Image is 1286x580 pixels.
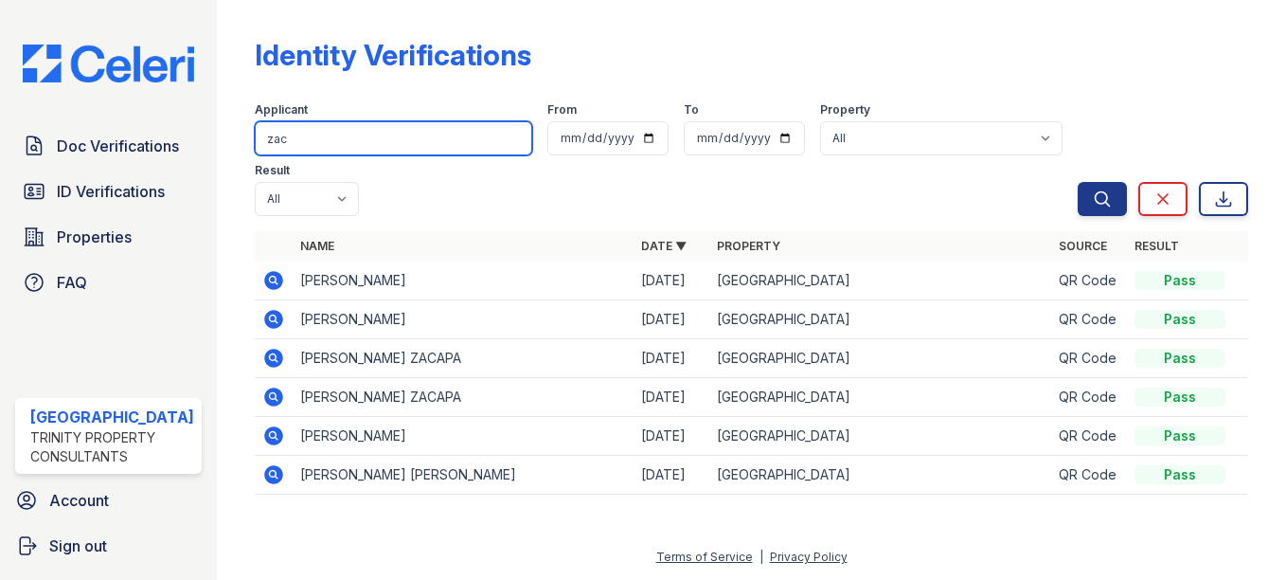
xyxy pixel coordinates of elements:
td: [GEOGRAPHIC_DATA] [709,378,1051,417]
td: [GEOGRAPHIC_DATA] [709,456,1051,495]
div: Pass [1134,349,1225,368]
div: Pass [1134,271,1225,290]
div: [GEOGRAPHIC_DATA] [30,406,194,428]
td: QR Code [1051,417,1127,456]
a: Name [300,239,334,253]
a: Privacy Policy [770,550,848,564]
a: Sign out [8,527,209,565]
img: CE_Logo_Blue-a8612792a0a2168367f1c8372b55b34899dd931a85d93a1a3d3e32e68fde9ad4.png [8,45,209,83]
div: Pass [1134,310,1225,329]
span: Sign out [49,535,107,557]
td: QR Code [1051,456,1127,495]
span: FAQ [57,271,87,294]
td: [DATE] [634,456,709,495]
td: [PERSON_NAME] [293,417,634,456]
td: [PERSON_NAME] ZACAPA [293,339,634,378]
div: | [759,550,763,564]
a: Property [717,239,780,253]
a: Date ▼ [641,239,687,253]
td: [DATE] [634,339,709,378]
a: Source [1059,239,1107,253]
label: From [547,102,577,118]
label: Result [255,163,290,178]
td: [PERSON_NAME] [293,262,634,300]
td: QR Code [1051,339,1127,378]
div: Pass [1134,388,1225,407]
div: Pass [1134,465,1225,484]
span: Account [49,489,109,512]
a: FAQ [15,263,202,301]
td: [GEOGRAPHIC_DATA] [709,262,1051,300]
td: [DATE] [634,417,709,456]
a: ID Verifications [15,172,202,210]
td: [DATE] [634,262,709,300]
span: Doc Verifications [57,135,179,157]
td: [PERSON_NAME] [PERSON_NAME] [293,456,634,495]
input: Search by name or phone number [255,121,532,155]
td: [PERSON_NAME] ZACAPA [293,378,634,417]
a: Properties [15,218,202,256]
td: QR Code [1051,378,1127,417]
div: Identity Verifications [255,38,531,72]
td: QR Code [1051,262,1127,300]
td: [GEOGRAPHIC_DATA] [709,417,1051,456]
a: Terms of Service [656,550,753,564]
label: To [684,102,699,118]
td: [PERSON_NAME] [293,300,634,339]
div: Trinity Property Consultants [30,428,194,466]
td: [DATE] [634,378,709,417]
td: [GEOGRAPHIC_DATA] [709,339,1051,378]
label: Property [820,102,870,118]
a: Account [8,481,209,519]
span: Properties [57,226,132,248]
div: Pass [1134,426,1225,445]
td: [GEOGRAPHIC_DATA] [709,300,1051,339]
label: Applicant [255,102,308,118]
td: [DATE] [634,300,709,339]
a: Result [1134,239,1179,253]
td: QR Code [1051,300,1127,339]
a: Doc Verifications [15,127,202,165]
span: ID Verifications [57,180,165,203]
